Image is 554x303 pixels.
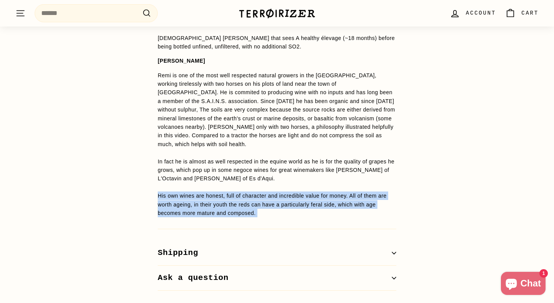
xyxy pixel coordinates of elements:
a: Account [445,2,501,25]
button: Shipping [158,241,396,266]
button: Ask a question [158,266,396,291]
a: Cart [501,2,543,25]
span: Account [466,9,496,17]
inbox-online-store-chat: Shopify online store chat [499,272,548,297]
strong: [PERSON_NAME] [158,58,205,64]
span: Remi is one of the most well respected natural growers in the [GEOGRAPHIC_DATA], working tireless... [158,72,395,216]
span: [DEMOGRAPHIC_DATA] [PERSON_NAME] that sees A healthy élevage (~18 months) before being bottled un... [158,35,395,50]
span: Cart [521,9,539,17]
